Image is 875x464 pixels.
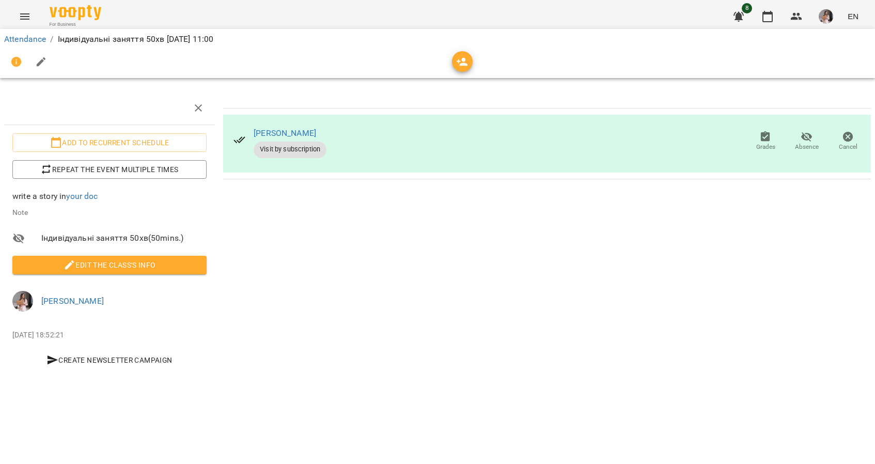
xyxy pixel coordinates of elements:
span: Absence [795,143,819,151]
span: Repeat the event multiple times [21,163,198,176]
img: b3d641f4c4777ccbd52dfabb287f3e8a.jpg [819,9,833,24]
button: Absence [786,127,827,156]
button: Cancel [827,127,869,156]
span: EN [848,11,858,22]
button: Edit the class's Info [12,256,207,274]
img: Voopty Logo [50,5,101,20]
button: Repeat the event multiple times [12,160,207,179]
p: write a story in [12,190,207,203]
a: Attendance [4,34,46,44]
button: Grades [745,127,786,156]
p: Індивідуальні заняття 50хв [DATE] 11:00 [58,33,214,45]
li: / [50,33,53,45]
span: Add to recurrent schedule [21,136,198,149]
button: Menu [12,4,37,29]
span: Grades [756,143,775,151]
span: Visit by subscription [254,145,326,154]
img: b3d641f4c4777ccbd52dfabb287f3e8a.jpg [12,291,33,312]
button: Create Newsletter Campaign [12,351,207,369]
p: Note [12,208,207,218]
span: Edit the class's Info [21,259,198,271]
button: EN [843,7,863,26]
a: [PERSON_NAME] [254,128,316,138]
a: [PERSON_NAME] [41,296,104,306]
span: For Business [50,21,101,28]
button: Add to recurrent schedule [12,133,207,152]
span: Create Newsletter Campaign [17,354,202,366]
p: [DATE] 18:52:21 [12,330,207,341]
a: your doc [66,191,98,201]
span: Cancel [839,143,857,151]
span: Індивідуальні заняття 50хв ( 50 mins. ) [41,232,207,244]
nav: breadcrumb [4,33,871,45]
span: 8 [742,3,752,13]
